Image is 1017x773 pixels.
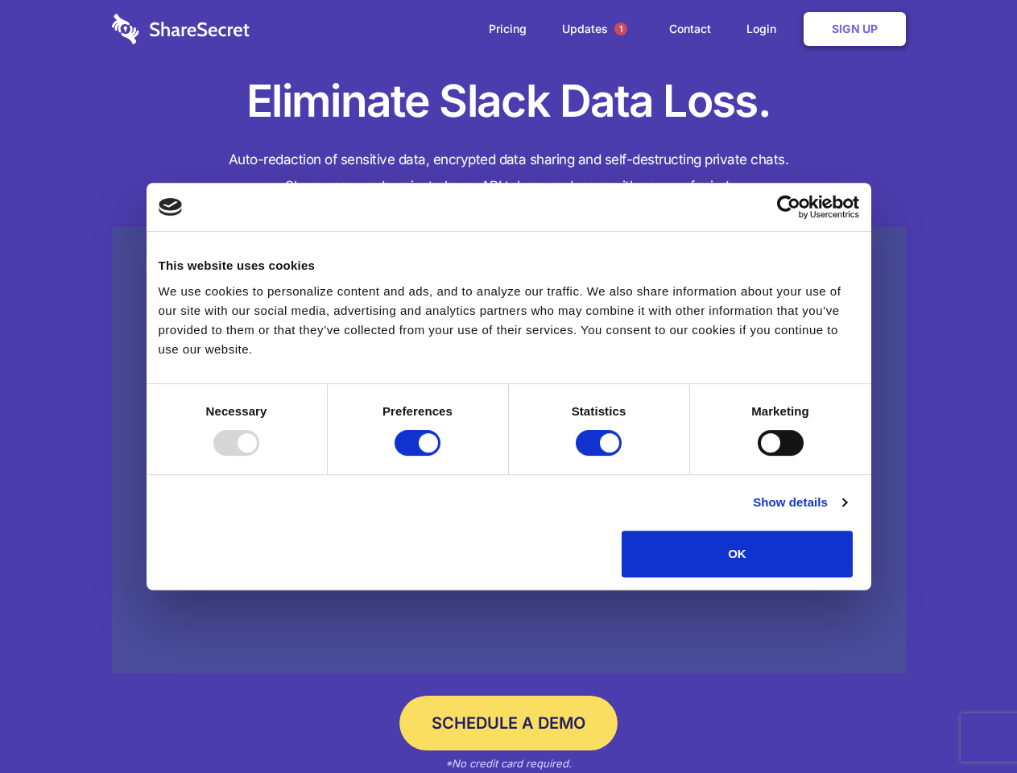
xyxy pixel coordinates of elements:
a: Contact [653,4,727,54]
h4: Auto-redaction of sensitive data, encrypted data sharing and self-destructing private chats. Shar... [112,147,906,200]
a: Show details [753,493,846,512]
a: Wistia video thumbnail [112,227,906,674]
h1: Eliminate Slack Data Loss. [112,72,906,130]
button: OK [622,531,853,577]
strong: Preferences [382,404,453,418]
a: Pricing [473,4,543,54]
a: Sign Up [804,12,906,46]
em: *No credit card required. [445,757,572,770]
a: Login [730,4,800,54]
div: We use cookies to personalize content and ads, and to analyze our traffic. We also share informat... [159,282,859,359]
strong: Marketing [751,404,809,418]
div: This website uses cookies [159,256,859,275]
strong: Necessary [206,404,267,418]
img: logo-wordmark-white-trans-d4663122ce5f474addd5e946df7df03e33cb6a1c49d2221995e7729f52c070b2.svg [112,14,250,44]
span: 1 [614,23,627,35]
a: Schedule a Demo [399,696,618,750]
img: logo [159,198,183,216]
a: Usercentrics Cookiebot - opens in a new window [718,195,859,219]
strong: Statistics [572,404,626,418]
